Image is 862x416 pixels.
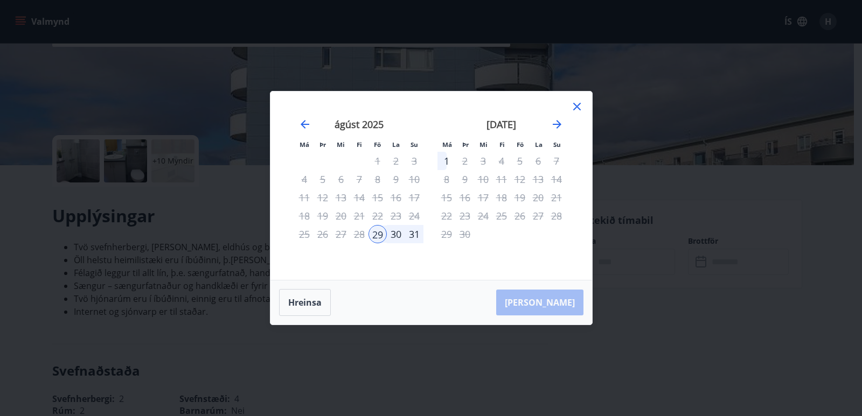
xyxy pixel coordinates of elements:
div: Aðeins útritun í boði [492,207,511,225]
td: Not available. sunnudagur, 17. ágúst 2025 [405,188,423,207]
td: Not available. mánudagur, 18. ágúst 2025 [295,207,314,225]
small: La [535,140,543,149]
strong: [DATE] [486,118,516,131]
td: Not available. fimmtudagur, 11. september 2025 [492,170,511,188]
td: Not available. miðvikudagur, 6. ágúst 2025 [332,170,350,188]
td: Not available. föstudagur, 22. ágúst 2025 [369,207,387,225]
td: Not available. fimmtudagur, 21. ágúst 2025 [350,207,369,225]
td: Not available. sunnudagur, 28. september 2025 [547,207,566,225]
td: Not available. mánudagur, 25. ágúst 2025 [295,225,314,243]
div: 31 [405,225,423,243]
td: Not available. laugardagur, 2. ágúst 2025 [387,152,405,170]
td: Not available. föstudagur, 26. september 2025 [511,207,529,225]
td: Not available. sunnudagur, 7. september 2025 [547,152,566,170]
small: Má [300,140,309,149]
td: Not available. fimmtudagur, 28. ágúst 2025 [350,225,369,243]
td: Not available. sunnudagur, 24. ágúst 2025 [405,207,423,225]
td: Not available. föstudagur, 19. september 2025 [511,188,529,207]
td: Not available. miðvikudagur, 13. ágúst 2025 [332,188,350,207]
td: Not available. mánudagur, 4. ágúst 2025 [295,170,314,188]
td: Not available. mánudagur, 11. ágúst 2025 [295,188,314,207]
small: Fi [357,140,362,149]
strong: ágúst 2025 [335,118,384,131]
td: Not available. þriðjudagur, 12. ágúst 2025 [314,188,332,207]
td: Not available. laugardagur, 9. ágúst 2025 [387,170,405,188]
td: Not available. fimmtudagur, 25. september 2025 [492,207,511,225]
td: Not available. föstudagur, 5. september 2025 [511,152,529,170]
small: Su [411,140,418,149]
small: Su [553,140,561,149]
td: Not available. þriðjudagur, 2. september 2025 [456,152,474,170]
td: Not available. miðvikudagur, 17. september 2025 [474,188,492,207]
td: Not available. laugardagur, 23. ágúst 2025 [387,207,405,225]
td: Not available. þriðjudagur, 30. september 2025 [456,225,474,243]
td: Not available. laugardagur, 6. september 2025 [529,152,547,170]
td: Not available. sunnudagur, 14. september 2025 [547,170,566,188]
td: Not available. mánudagur, 29. september 2025 [437,225,456,243]
td: Choose laugardagur, 30. ágúst 2025 as your check-out date. It’s available. [387,225,405,243]
td: Selected as start date. föstudagur, 29. ágúst 2025 [369,225,387,243]
td: Not available. föstudagur, 1. ágúst 2025 [369,152,387,170]
div: Move forward to switch to the next month. [551,118,564,131]
td: Not available. sunnudagur, 21. september 2025 [547,188,566,207]
td: Not available. fimmtudagur, 14. ágúst 2025 [350,188,369,207]
td: Not available. miðvikudagur, 20. ágúst 2025 [332,207,350,225]
td: Not available. sunnudagur, 3. ágúst 2025 [405,152,423,170]
td: Not available. fimmtudagur, 7. ágúst 2025 [350,170,369,188]
div: Calendar [283,104,579,267]
td: Not available. þriðjudagur, 23. september 2025 [456,207,474,225]
td: Not available. föstudagur, 8. ágúst 2025 [369,170,387,188]
div: Aðeins útritun í boði [492,170,511,188]
small: Þr [319,140,326,149]
td: Not available. fimmtudagur, 18. september 2025 [492,188,511,207]
div: Move backward to switch to the previous month. [298,118,311,131]
small: Mi [337,140,345,149]
td: Not available. þriðjudagur, 9. september 2025 [456,170,474,188]
td: Not available. miðvikudagur, 27. ágúst 2025 [332,225,350,243]
div: Aðeins innritun í boði [369,225,387,243]
td: Choose sunnudagur, 31. ágúst 2025 as your check-out date. It’s available. [405,225,423,243]
button: Hreinsa [279,289,331,316]
td: Not available. mánudagur, 15. september 2025 [437,188,456,207]
td: Not available. föstudagur, 15. ágúst 2025 [369,188,387,207]
td: Not available. laugardagur, 27. september 2025 [529,207,547,225]
td: Not available. miðvikudagur, 3. september 2025 [474,152,492,170]
td: Not available. sunnudagur, 10. ágúst 2025 [405,170,423,188]
td: Not available. þriðjudagur, 26. ágúst 2025 [314,225,332,243]
td: Not available. þriðjudagur, 16. september 2025 [456,188,474,207]
small: Má [442,140,452,149]
td: Not available. miðvikudagur, 24. september 2025 [474,207,492,225]
td: Not available. fimmtudagur, 4. september 2025 [492,152,511,170]
td: Not available. laugardagur, 13. september 2025 [529,170,547,188]
small: Fö [517,140,524,149]
div: Aðeins útritun í boði [437,152,456,170]
small: Fö [374,140,381,149]
div: 30 [387,225,405,243]
td: Not available. föstudagur, 12. september 2025 [511,170,529,188]
td: Not available. mánudagur, 8. september 2025 [437,170,456,188]
small: Mi [479,140,488,149]
small: La [392,140,400,149]
small: Fi [499,140,505,149]
td: Not available. þriðjudagur, 5. ágúst 2025 [314,170,332,188]
td: Choose mánudagur, 1. september 2025 as your check-out date. It’s available. [437,152,456,170]
td: Not available. laugardagur, 20. september 2025 [529,188,547,207]
td: Not available. laugardagur, 16. ágúst 2025 [387,188,405,207]
div: Aðeins útritun í boði [350,225,369,243]
td: Not available. miðvikudagur, 10. september 2025 [474,170,492,188]
td: Not available. mánudagur, 22. september 2025 [437,207,456,225]
small: Þr [462,140,469,149]
td: Not available. þriðjudagur, 19. ágúst 2025 [314,207,332,225]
